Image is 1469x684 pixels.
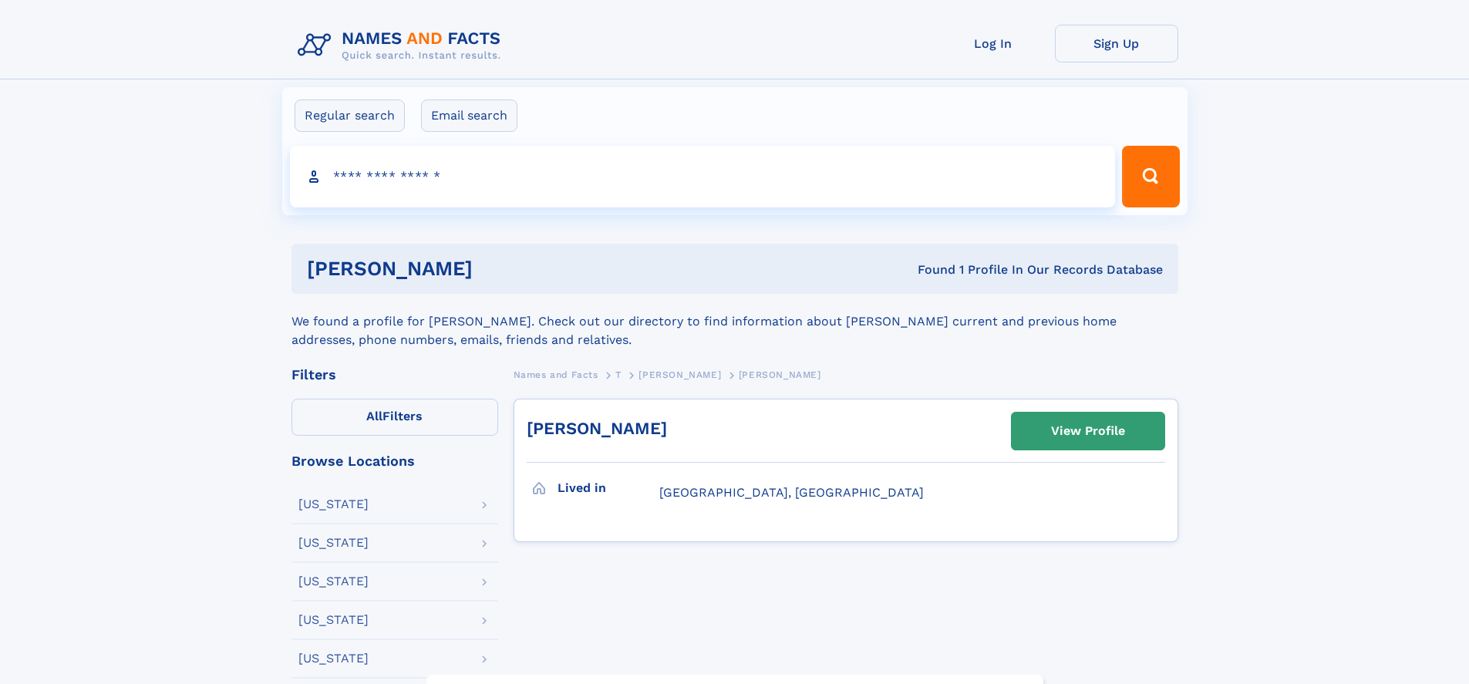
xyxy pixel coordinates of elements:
[932,25,1055,62] a: Log In
[290,146,1116,207] input: search input
[638,369,721,380] span: [PERSON_NAME]
[1122,146,1179,207] button: Search Button
[366,409,382,423] span: All
[298,498,369,510] div: [US_STATE]
[739,369,821,380] span: [PERSON_NAME]
[298,575,369,588] div: [US_STATE]
[298,537,369,549] div: [US_STATE]
[298,614,369,626] div: [US_STATE]
[291,368,498,382] div: Filters
[1051,413,1125,449] div: View Profile
[291,454,498,468] div: Browse Locations
[527,419,667,438] a: [PERSON_NAME]
[307,259,696,278] h1: [PERSON_NAME]
[291,294,1178,349] div: We found a profile for [PERSON_NAME]. Check out our directory to find information about [PERSON_N...
[659,485,924,500] span: [GEOGRAPHIC_DATA], [GEOGRAPHIC_DATA]
[514,365,598,384] a: Names and Facts
[298,652,369,665] div: [US_STATE]
[695,261,1163,278] div: Found 1 Profile In Our Records Database
[558,475,659,501] h3: Lived in
[421,99,517,132] label: Email search
[295,99,405,132] label: Regular search
[615,365,622,384] a: T
[615,369,622,380] span: T
[638,365,721,384] a: [PERSON_NAME]
[1055,25,1178,62] a: Sign Up
[291,25,514,66] img: Logo Names and Facts
[291,399,498,436] label: Filters
[1012,413,1164,450] a: View Profile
